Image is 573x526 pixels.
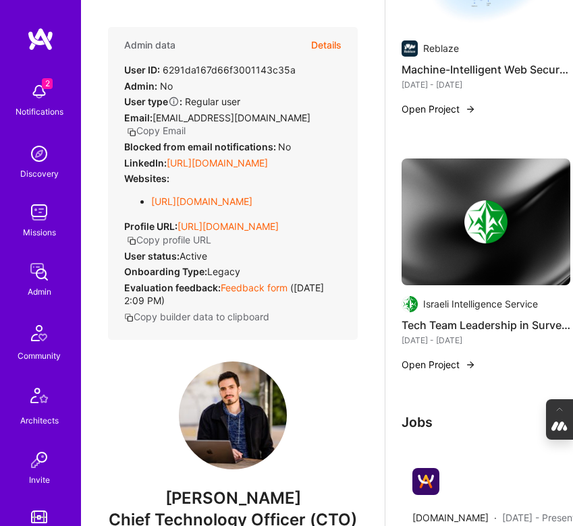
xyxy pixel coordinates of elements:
div: Notifications [16,105,63,119]
img: Company logo [464,200,508,243]
button: Open Project [402,358,476,372]
div: Discovery [20,167,59,181]
div: No [124,80,173,93]
div: Community [18,349,61,363]
strong: LinkedIn: [124,157,167,169]
img: cover [402,158,570,285]
span: · [494,511,497,525]
button: Copy profile URL [127,233,211,247]
img: teamwork [26,199,53,226]
strong: Websites: [124,173,169,184]
button: Details [311,27,342,63]
span: legacy [207,266,240,277]
i: icon Copy [124,313,134,322]
button: Copy builder data to clipboard [124,310,269,324]
span: [DOMAIN_NAME] [412,511,489,525]
img: admin teamwork [26,258,53,285]
strong: User type : [124,96,182,107]
button: Copy Email [127,124,186,138]
img: Invite [26,446,53,473]
img: Community [23,317,55,349]
span: [PERSON_NAME] [108,488,358,508]
strong: User ID: [124,64,160,76]
h4: Tech Team Leadership in Surveillance [402,316,570,334]
strong: Email: [124,112,153,123]
div: Missions [23,226,56,239]
div: 6291da167d66f3001143c35a [124,63,296,77]
strong: Evaluation feedback: [124,282,221,293]
a: [URL][DOMAIN_NAME] [167,157,268,169]
a: Feedback form [221,282,288,293]
a: [URL][DOMAIN_NAME] [151,196,252,207]
i: Help [168,96,180,107]
span: [EMAIL_ADDRESS][DOMAIN_NAME] [153,112,310,123]
button: Open Project [402,103,476,116]
img: tokens [31,510,47,523]
strong: User status: [124,250,180,262]
img: discovery [26,140,53,167]
strong: Blocked from email notifications: [124,141,278,152]
img: logo [27,27,54,51]
img: arrow-right [465,104,476,115]
div: Architects [20,414,59,428]
img: Architects [23,382,55,414]
span: 2 [42,78,53,89]
i: icon Copy [127,236,136,245]
h4: Machine-Intelligent Web Security Platform [402,61,570,78]
div: Admin [28,285,51,299]
strong: Onboarding Type: [124,266,207,277]
img: bell [26,78,53,105]
div: ( [DATE] 2:09 PM ) [124,281,342,308]
div: No [124,140,291,154]
div: Regular user [124,95,240,109]
strong: Profile URL: [124,221,178,232]
span: Active [180,250,207,262]
i: icon Copy [127,127,136,137]
img: Company logo [402,296,418,312]
img: Company logo [402,40,418,57]
div: Reblaze [423,42,459,55]
img: User Avatar [179,361,287,469]
h4: Admin data [124,40,175,51]
a: [URL][DOMAIN_NAME] [178,221,279,232]
div: Invite [29,473,50,487]
div: [DATE] - [DATE] [402,334,570,347]
strong: Admin: [124,80,157,92]
img: Company logo [412,468,439,495]
div: Israeli Intelligence Service [423,297,538,311]
img: arrow-right [465,359,476,370]
div: [DATE] - [DATE] [402,78,570,92]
